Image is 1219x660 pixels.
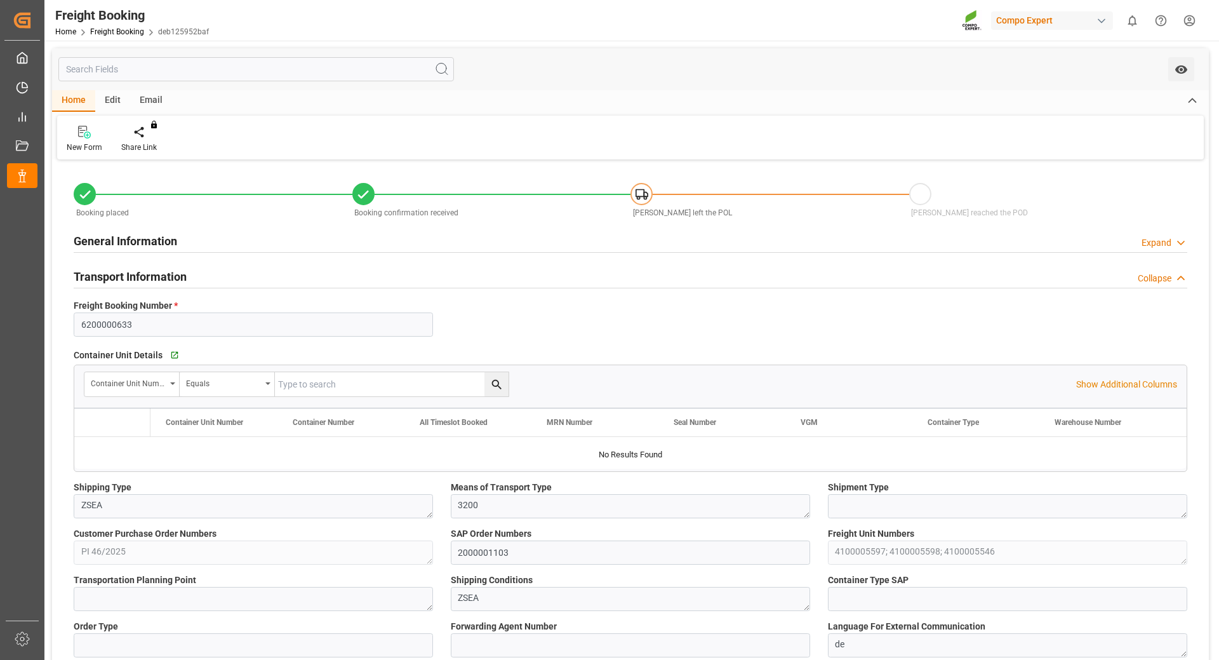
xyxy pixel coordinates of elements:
h2: Transport Information [74,268,187,285]
span: [PERSON_NAME] left the POL [633,208,732,217]
span: Seal Number [674,418,716,427]
div: Freight Booking [55,6,209,25]
a: Freight Booking [90,27,144,36]
span: Order Type [74,620,118,633]
div: Compo Expert [991,11,1113,30]
div: Home [52,90,95,112]
button: open menu [1168,57,1194,81]
span: Language For External Communication [828,620,985,633]
span: All Timeslot Booked [420,418,488,427]
div: Expand [1142,236,1171,250]
input: Type to search [275,372,509,396]
span: Transportation Planning Point [74,574,196,587]
span: Freight Booking Number [74,299,178,313]
div: Container Unit Number [91,375,166,389]
div: Collapse [1138,272,1171,285]
div: Email [130,90,172,112]
span: Freight Unit Numbers [828,527,914,541]
span: Container Type [928,418,979,427]
span: Container Type SAP [828,574,909,587]
button: search button [484,372,509,396]
span: Means of Transport Type [451,481,552,494]
span: Customer Purchase Order Numbers [74,527,216,541]
button: Compo Expert [991,8,1118,32]
div: New Form [67,142,102,153]
a: Home [55,27,76,36]
span: Booking placed [76,208,129,217]
textarea: PI 46/2025 [74,541,433,565]
span: VGM [801,418,818,427]
textarea: de [828,633,1187,657]
span: Shipping Conditions [451,574,533,587]
button: show 0 new notifications [1118,6,1147,35]
div: Edit [95,90,130,112]
span: Container Number [293,418,354,427]
p: Show Additional Columns [1076,378,1177,391]
textarea: 4100005597; 4100005598; 4100005546 [828,541,1187,565]
span: [PERSON_NAME] reached the POD [911,208,1028,217]
img: Screenshot%202023-09-29%20at%2010.02.21.png_1712312052.png [962,10,982,32]
span: Container Unit Details [74,349,163,362]
span: SAP Order Numbers [451,527,531,541]
textarea: ZSEA [74,494,433,518]
button: open menu [180,372,275,396]
span: Warehouse Number [1055,418,1121,427]
div: Equals [186,375,261,389]
button: Help Center [1147,6,1175,35]
input: Search Fields [58,57,454,81]
span: Container Unit Number [166,418,243,427]
textarea: 3200 [451,494,810,518]
span: Booking confirmation received [354,208,458,217]
textarea: ZSEA [451,587,810,611]
span: Shipping Type [74,481,131,494]
h2: General Information [74,232,177,250]
span: MRN Number [547,418,592,427]
span: Shipment Type [828,481,889,494]
span: Forwarding Agent Number [451,620,557,633]
button: open menu [84,372,180,396]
